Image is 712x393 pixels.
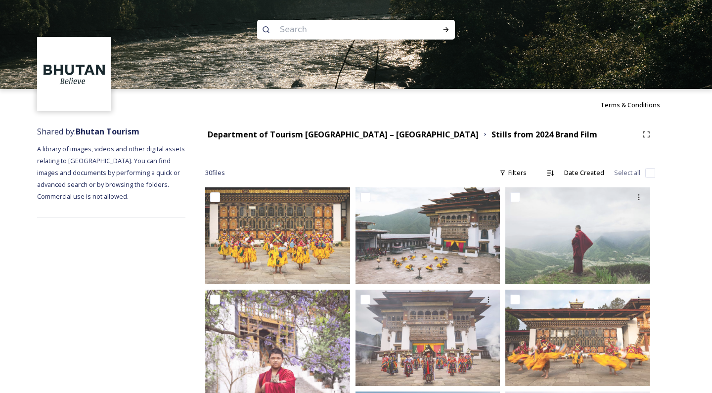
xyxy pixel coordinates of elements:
[600,100,660,109] span: Terms & Conditions
[505,187,650,284] img: _MG_8010-Enhanced-NR-Edit.jpg
[205,187,350,284] img: _MG_6461-Enhanced-NR-Edit.jpg
[494,163,532,182] div: Filters
[208,129,479,140] strong: Department of Tourism [GEOGRAPHIC_DATA] – [GEOGRAPHIC_DATA]
[356,187,500,284] img: _MG_6508-Enhanced-NR-Edit.jpg
[505,290,650,386] img: _MG_6371-Enhanced-NR-Edit.jpg
[37,126,139,137] span: Shared by:
[600,99,675,111] a: Terms & Conditions
[614,168,640,177] span: Select all
[559,163,609,182] div: Date Created
[37,144,186,201] span: A library of images, videos and other digital assets relating to [GEOGRAPHIC_DATA]. You can find ...
[205,168,225,177] span: 30 file s
[491,129,597,140] strong: Stills from 2024 Brand Film
[356,290,500,386] img: _MG_5946-Enhanced-NR-Edit.jpg
[39,39,110,110] img: BT_Logo_BB_Lockup_CMYK_High%2520Res.jpg
[275,19,410,41] input: Search
[76,126,139,137] strong: Bhutan Tourism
